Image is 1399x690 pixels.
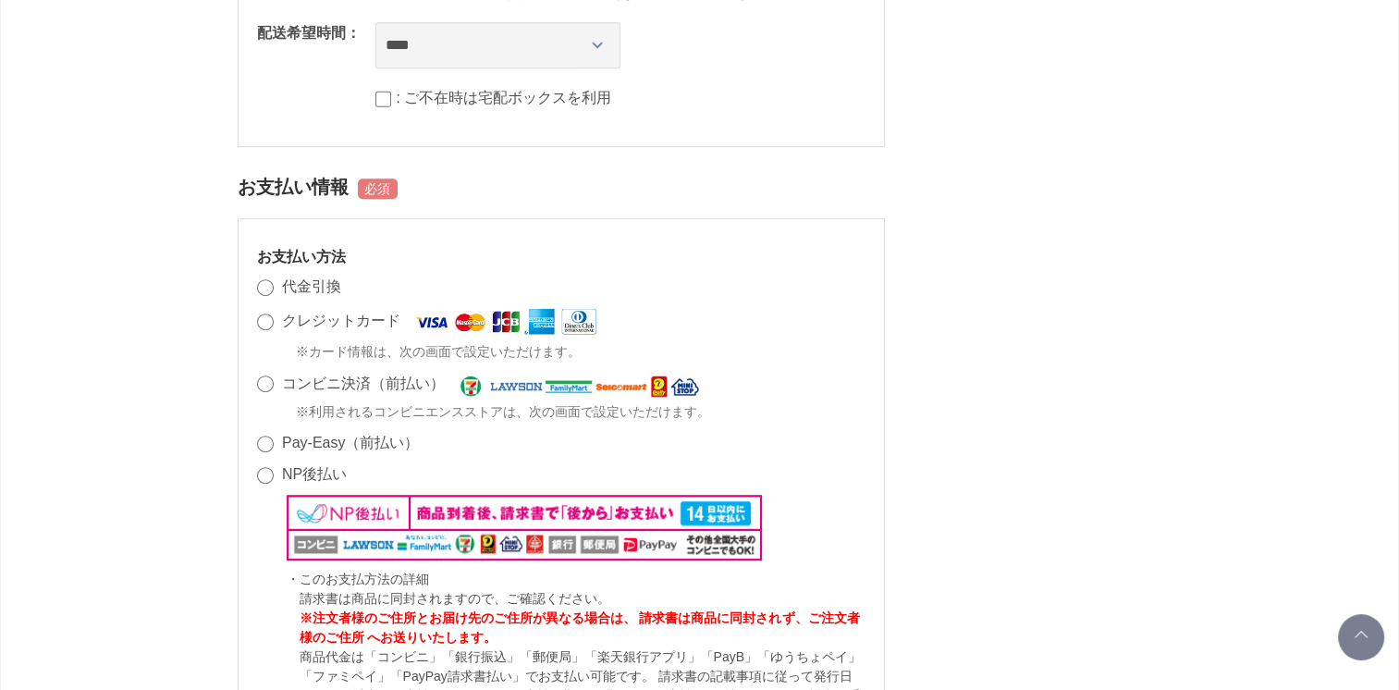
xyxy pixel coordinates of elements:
span: ※利用されるコンビニエンスストアは、次の画面で設定いただけます。 [296,402,710,422]
label: : ご不在時は宅配ボックスを利用 [397,90,612,105]
label: NP後払い [282,466,347,482]
h2: お支払い情報 [238,166,885,209]
label: コンビニ決済（前払い） [282,376,445,391]
label: Pay-Easy（前払い） [282,435,419,450]
h3: お支払い方法 [257,247,865,266]
img: コンビニ決済（前払い） [458,372,701,398]
span: ※カード情報は、次の画面で設定いただけます。 [296,342,581,362]
img: クレジットカード [413,307,595,336]
label: クレジットカード [282,313,400,328]
p: 請求書は商品に同封されますので、ご確認ください。 [300,589,865,609]
label: 代金引換 [282,278,341,294]
img: NP後払い [287,495,763,560]
span: ※注文者様のご住所とお届け先のご住所が異なる場合は、 請求書は商品に同封されず、ご注文者様のご住所 へお送りいたします。 [300,610,860,645]
dt: 配送希望時間： [257,22,361,44]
